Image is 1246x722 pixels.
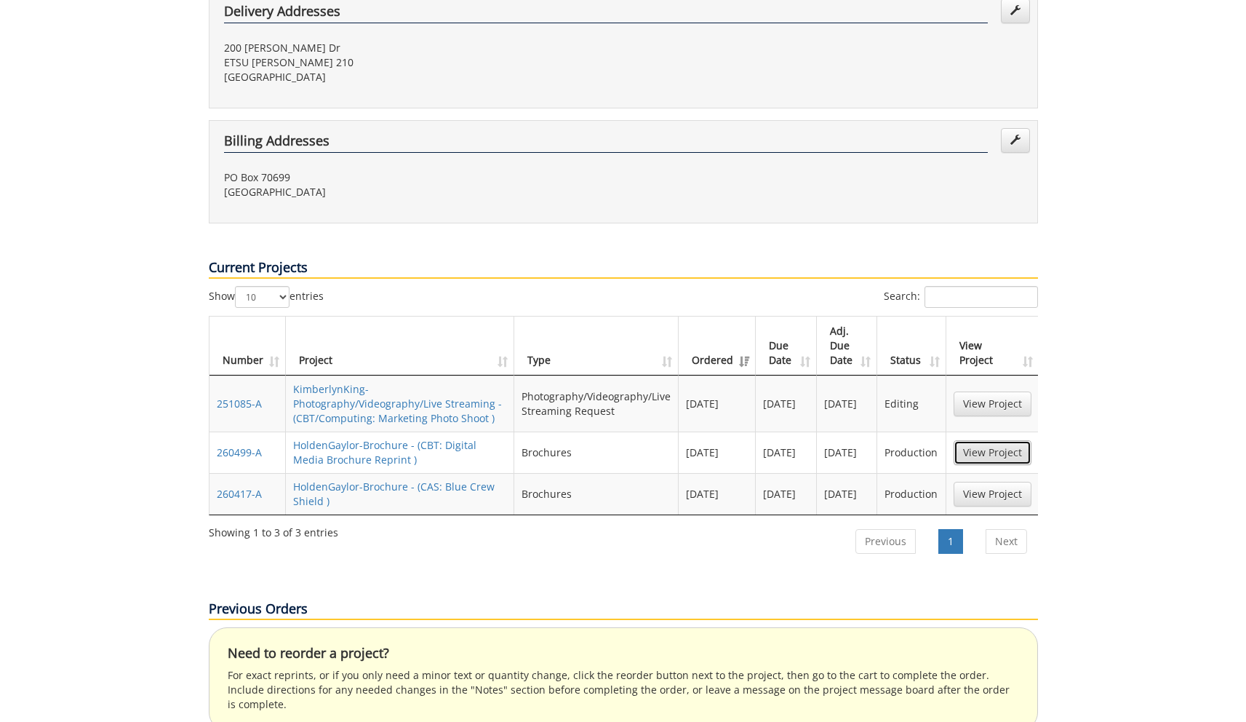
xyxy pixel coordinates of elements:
th: Type: activate to sort column ascending [514,317,679,376]
td: [DATE] [756,473,817,515]
td: Editing [877,376,946,432]
th: View Project: activate to sort column ascending [946,317,1039,376]
td: Brochures [514,473,679,515]
td: [DATE] [679,432,756,473]
td: Photography/Videography/Live Streaming Request [514,376,679,432]
p: For exact reprints, or if you only need a minor text or quantity change, click the reorder button... [228,668,1019,712]
a: Edit Addresses [1001,128,1030,153]
p: ETSU [PERSON_NAME] 210 [224,55,612,70]
td: Production [877,432,946,473]
td: Production [877,473,946,515]
p: Previous Orders [209,600,1038,620]
p: 200 [PERSON_NAME] Dr [224,41,612,55]
th: Ordered: activate to sort column ascending [679,317,756,376]
h4: Need to reorder a project? [228,646,1019,661]
td: [DATE] [817,473,878,515]
a: KimberlynKing-Photography/Videography/Live Streaming - (CBT/Computing: Marketing Photo Shoot ) [293,382,502,425]
td: [DATE] [679,376,756,432]
td: [DATE] [756,376,817,432]
p: PO Box 70699 [224,170,612,185]
a: Next [986,529,1027,554]
th: Status: activate to sort column ascending [877,317,946,376]
a: Previous [855,529,916,554]
h4: Delivery Addresses [224,4,988,23]
select: Showentries [235,286,289,308]
th: Due Date: activate to sort column ascending [756,317,817,376]
th: Project: activate to sort column ascending [286,317,514,376]
a: HoldenGaylor-Brochure - (CAS: Blue Crew Shield ) [293,480,495,508]
h4: Billing Addresses [224,134,988,153]
th: Number: activate to sort column ascending [209,317,286,376]
label: Search: [884,286,1038,308]
p: Current Projects [209,258,1038,279]
a: HoldenGaylor-Brochure - (CBT: Digital Media Brochure Reprint ) [293,438,476,467]
td: Brochures [514,432,679,473]
th: Adj. Due Date: activate to sort column ascending [817,317,878,376]
a: 260499-A [217,445,262,459]
p: [GEOGRAPHIC_DATA] [224,185,612,199]
input: Search: [924,286,1038,308]
div: Showing 1 to 3 of 3 entries [209,520,338,540]
a: 260417-A [217,487,262,501]
label: Show entries [209,286,324,308]
a: View Project [954,392,1031,416]
a: 1 [938,529,963,554]
td: [DATE] [756,432,817,473]
p: [GEOGRAPHIC_DATA] [224,70,612,84]
td: [DATE] [817,432,878,473]
a: View Project [954,440,1031,465]
td: [DATE] [679,473,756,515]
a: View Project [954,482,1031,507]
a: 251085-A [217,397,262,410]
td: [DATE] [817,376,878,432]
